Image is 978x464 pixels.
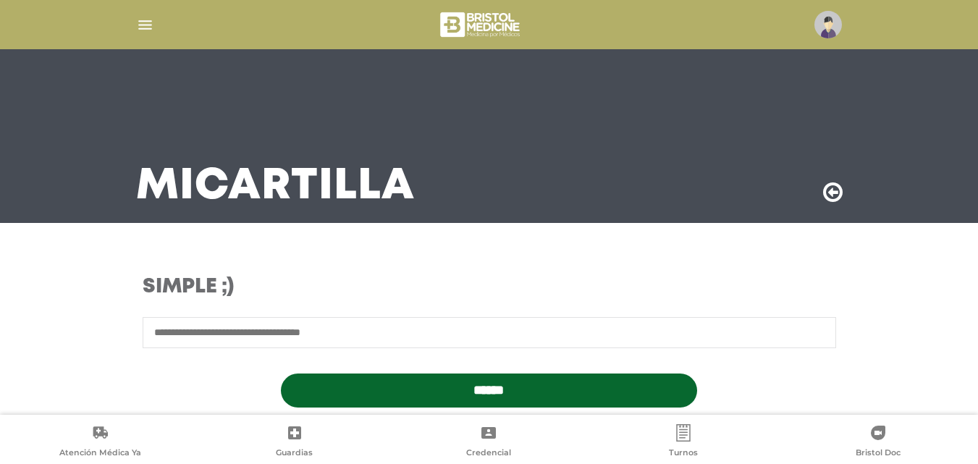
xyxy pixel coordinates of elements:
span: Bristol Doc [856,447,901,460]
span: Atención Médica Ya [59,447,141,460]
img: bristol-medicine-blanco.png [438,7,524,42]
a: Bristol Doc [780,424,975,461]
span: Guardias [276,447,313,460]
img: profile-placeholder.svg [814,11,842,38]
span: Credencial [466,447,511,460]
h3: Mi Cartilla [136,168,415,206]
a: Guardias [198,424,392,461]
a: Atención Médica Ya [3,424,198,461]
a: Credencial [392,424,586,461]
span: Turnos [669,447,698,460]
a: Turnos [586,424,781,461]
h3: Simple ;) [143,275,582,300]
img: Cober_menu-lines-white.svg [136,16,154,34]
